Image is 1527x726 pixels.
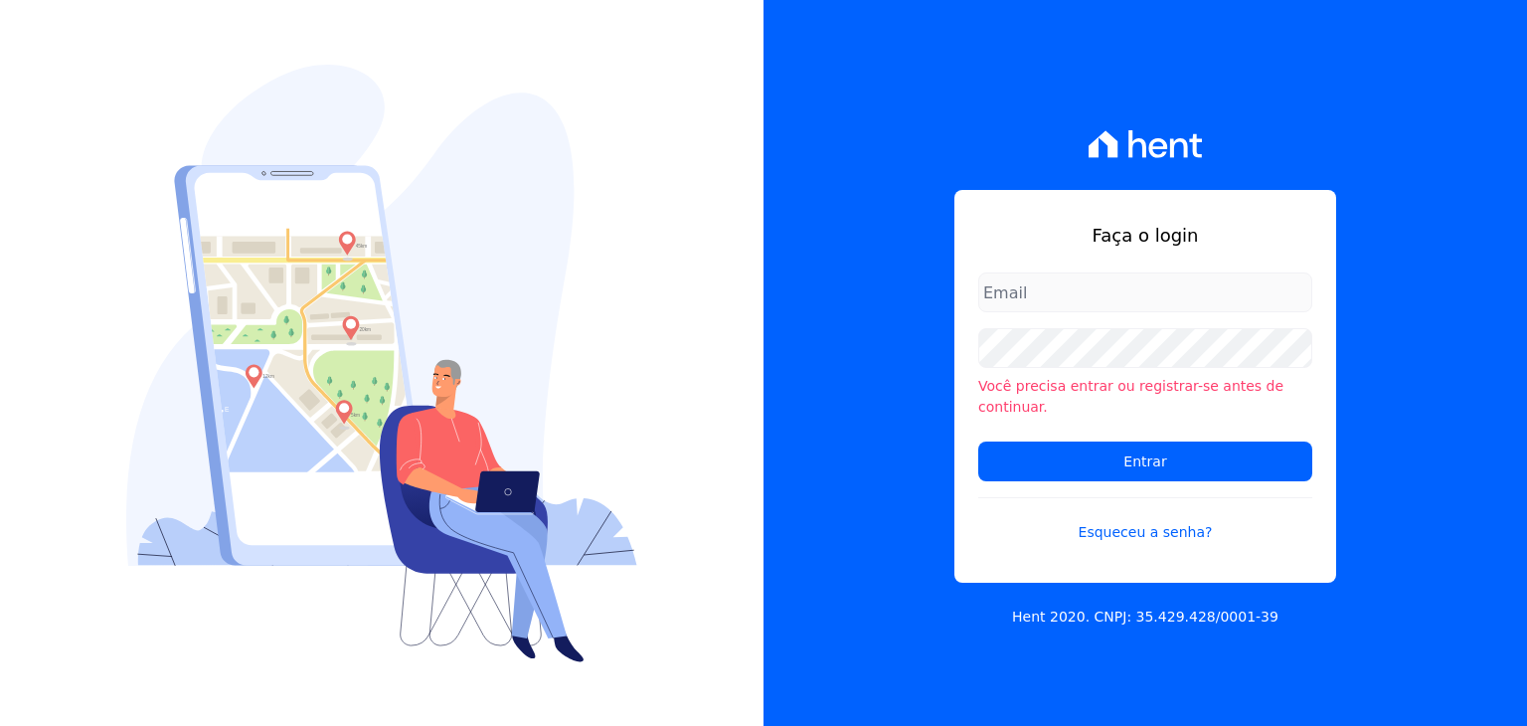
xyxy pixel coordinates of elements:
[978,442,1312,481] input: Entrar
[978,272,1312,312] input: Email
[1012,607,1278,628] p: Hent 2020. CNPJ: 35.429.428/0001-39
[126,65,637,662] img: Login
[978,376,1312,418] li: Você precisa entrar ou registrar-se antes de continuar.
[978,222,1312,249] h1: Faça o login
[978,497,1312,543] a: Esqueceu a senha?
